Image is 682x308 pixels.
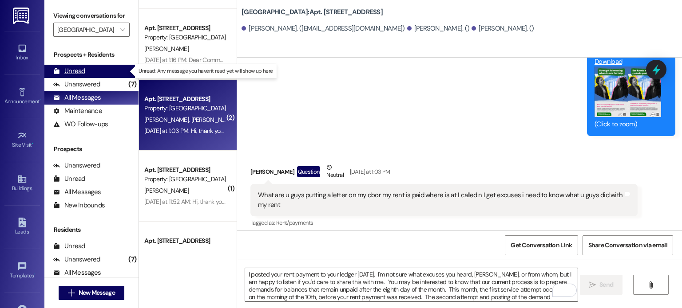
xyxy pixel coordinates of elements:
[53,66,85,76] div: Unread
[250,216,638,229] div: Tagged as:
[348,167,390,176] div: [DATE] at 1:03 PM
[53,201,105,210] div: New Inbounds
[407,24,470,33] div: [PERSON_NAME]. ()
[144,33,226,42] div: Property: [GEOGRAPHIC_DATA]
[53,174,85,183] div: Unread
[139,67,273,75] p: Unread: Any message you haven't read yet will show up here
[40,97,41,103] span: •
[242,24,405,33] div: [PERSON_NAME]. ([EMAIL_ADDRESS][DOMAIN_NAME])
[505,235,578,255] button: Get Conversation Link
[245,268,578,301] textarea: To enrich screen reader interactions, please activate Accessibility in Grammarly extension settings
[53,120,108,129] div: WO Follow-ups
[588,241,667,250] span: Share Conversation via email
[53,255,100,264] div: Unanswered
[144,198,436,206] div: [DATE] at 11:52 AM: Hi, thank you for your message. Our team will get back to you [DATE] during r...
[4,215,40,239] a: Leads
[297,166,321,177] div: Question
[144,187,189,195] span: [PERSON_NAME]
[599,280,613,289] span: Send
[126,78,139,91] div: (7)
[4,128,40,152] a: Site Visit •
[325,163,345,181] div: Neutral
[34,271,36,277] span: •
[595,51,661,66] a: Download
[68,289,75,296] i: 
[144,236,226,246] div: Apt. [STREET_ADDRESS]
[53,93,101,102] div: All Messages
[144,45,189,53] span: [PERSON_NAME]
[144,116,191,124] span: [PERSON_NAME]
[32,140,33,147] span: •
[580,275,623,295] button: Send
[144,104,226,113] div: Property: [GEOGRAPHIC_DATA]
[144,127,435,135] div: [DATE] at 1:03 PM: Hi, thank you for your message. Our team will get back to you [DATE] during re...
[53,80,100,89] div: Unanswered
[44,225,139,234] div: Residents
[595,66,661,117] button: Zoom image
[53,9,130,23] label: Viewing conversations for
[242,8,383,17] b: [GEOGRAPHIC_DATA]: Apt. [STREET_ADDRESS]
[57,23,115,37] input: All communities
[44,50,139,59] div: Prospects + Residents
[53,106,102,116] div: Maintenance
[144,175,226,184] div: Property: [GEOGRAPHIC_DATA]
[79,288,115,297] span: New Message
[53,187,101,197] div: All Messages
[258,191,623,210] div: What are u guys putting a letter on my door my rent is paid where is at I called n I get excuses ...
[120,26,125,33] i: 
[144,94,226,104] div: Apt. [STREET_ADDRESS]
[4,259,40,283] a: Templates •
[4,41,40,65] a: Inbox
[53,268,101,277] div: All Messages
[250,163,638,184] div: [PERSON_NAME]
[511,241,572,250] span: Get Conversation Link
[589,281,596,289] i: 
[53,161,100,170] div: Unanswered
[13,8,31,24] img: ResiDesk Logo
[144,23,226,33] div: Apt. [STREET_ADDRESS]
[44,144,139,154] div: Prospects
[595,120,661,129] div: (Click to zoom)
[144,165,226,175] div: Apt. [STREET_ADDRESS]
[191,116,238,124] span: [PERSON_NAME]
[583,235,673,255] button: Share Conversation via email
[59,286,124,300] button: New Message
[126,253,139,266] div: (7)
[4,172,40,195] a: Buildings
[53,242,85,251] div: Unread
[472,24,534,33] div: [PERSON_NAME]. ()
[276,219,313,226] span: Rent/payments
[647,281,654,289] i: 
